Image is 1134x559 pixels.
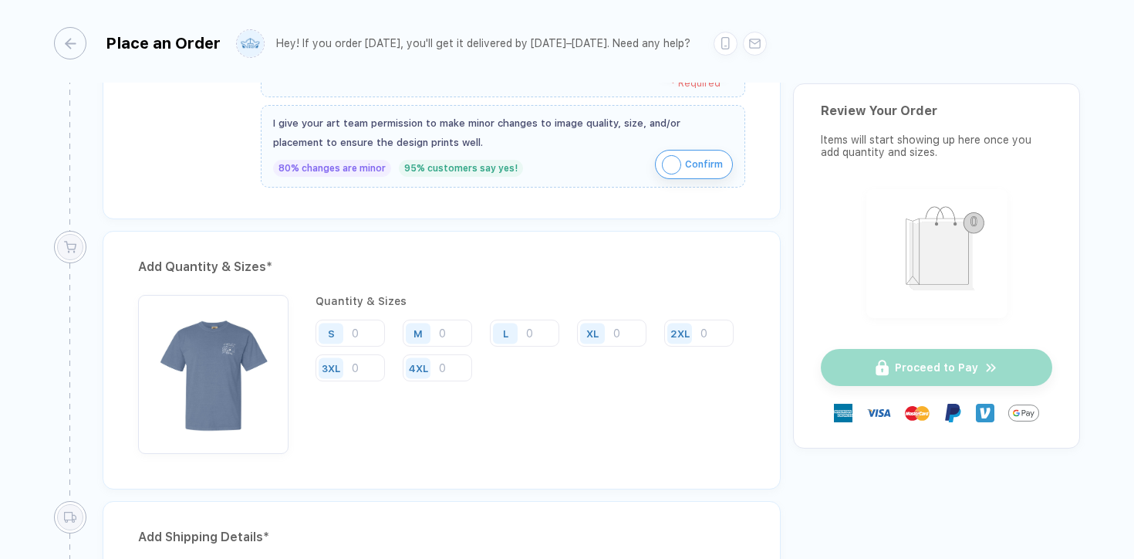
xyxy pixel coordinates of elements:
[106,34,221,53] div: Place an Order
[276,37,690,50] div: Hey! If you order [DATE], you'll get it delivered by [DATE]–[DATE]. Need any help?
[146,303,281,438] img: b52f734c-2614-4bc2-811b-ddd727042fee_nt_front_1758492179538.jpg
[316,295,745,307] div: Quantity & Sizes
[503,327,508,339] div: L
[138,255,745,279] div: Add Quantity & Sizes
[873,196,1001,308] img: shopping_bag.png
[821,103,1052,118] div: Review Your Order
[976,404,994,422] img: Venmo
[586,327,599,339] div: XL
[273,160,391,177] div: 80% changes are minor
[670,327,690,339] div: 2XL
[328,327,335,339] div: S
[322,362,340,374] div: 3XL
[237,30,264,57] img: user profile
[943,404,962,422] img: Paypal
[685,152,723,177] span: Confirm
[273,78,721,89] div: * Required
[399,160,523,177] div: 95% customers say yes!
[821,134,1052,158] div: Items will start showing up here once you add quantity and sizes.
[273,113,733,152] div: I give your art team permission to make minor changes to image quality, size, and/or placement to...
[413,327,423,339] div: M
[655,150,733,179] button: iconConfirm
[1008,398,1039,429] img: GPay
[662,155,681,174] img: icon
[905,401,930,425] img: master-card
[834,404,852,422] img: express
[138,525,745,550] div: Add Shipping Details
[866,401,891,425] img: visa
[409,362,428,374] div: 4XL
